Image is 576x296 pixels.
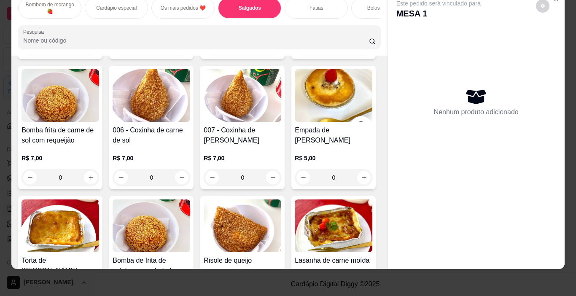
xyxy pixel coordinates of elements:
[113,256,190,276] h4: Bomba de frita de calabresa acebolada
[204,69,281,122] img: product-image
[205,171,219,184] button: decrease-product-quantity
[22,69,99,122] img: product-image
[295,256,372,266] h4: Lasanha de carne moída
[22,125,99,145] h4: Bomba frita de carne de sol com requeijão
[160,5,206,11] p: Os mais pedidos ❤️
[23,28,47,35] label: Pesquisa
[96,5,137,11] p: Cardápio especial
[204,199,281,252] img: product-image
[22,199,99,252] img: product-image
[396,8,481,19] p: MESA 1
[310,5,323,11] p: Fatias
[23,171,37,184] button: decrease-product-quantity
[295,154,372,162] p: R$ 5,00
[296,171,310,184] button: decrease-product-quantity
[84,171,97,184] button: increase-product-quantity
[113,69,190,122] img: product-image
[175,171,188,184] button: increase-product-quantity
[295,199,372,252] img: product-image
[22,256,99,276] h4: Torta de [PERSON_NAME]
[204,256,281,266] h4: Risole de queijo
[23,36,369,45] input: Pesquisa
[357,171,371,184] button: increase-product-quantity
[266,171,280,184] button: increase-product-quantity
[113,125,190,145] h4: 006 - Coxinha de carne de sol
[22,154,99,162] p: R$ 7,00
[204,125,281,145] h4: 007 - Coxinha de [PERSON_NAME]
[113,199,190,252] img: product-image
[113,154,190,162] p: R$ 7,00
[295,125,372,145] h4: Empada de [PERSON_NAME]
[114,171,128,184] button: decrease-product-quantity
[239,5,261,11] p: Salgados
[434,107,519,117] p: Nenhum produto adicionado
[204,154,281,162] p: R$ 7,00
[25,1,74,15] p: Bombom de morango🍓
[367,5,399,11] p: Bolos Afetivos
[295,69,372,122] img: product-image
